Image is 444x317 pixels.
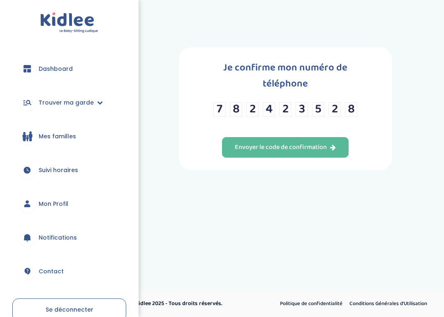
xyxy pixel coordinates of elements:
p: © Kidlee 2025 - Tous droits réservés. [130,299,257,308]
a: Politique de confidentialité [277,298,345,309]
span: Notifications [39,233,77,242]
a: Trouver ma garde [12,88,126,117]
a: Mon Profil [12,189,126,219]
a: Suivi horaires [12,155,126,185]
a: Mes familles [12,121,126,151]
a: Notifications [12,223,126,252]
a: Contact [12,256,126,286]
span: Mes familles [39,132,76,141]
span: Dashboard [39,65,73,73]
span: Se déconnecter [46,305,93,314]
span: Trouver ma garde [39,98,94,107]
span: Suivi horaires [39,166,78,175]
img: logo.svg [40,12,98,33]
span: Contact [39,267,64,276]
h1: Je confirme mon numéro de téléphone [203,60,368,92]
a: Dashboard [12,54,126,84]
a: Conditions Générales d’Utilisation [347,298,430,309]
div: Envoyer le code de confirmation [235,143,336,152]
span: Mon Profil [39,200,68,208]
button: Envoyer le code de confirmation [222,137,349,158]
